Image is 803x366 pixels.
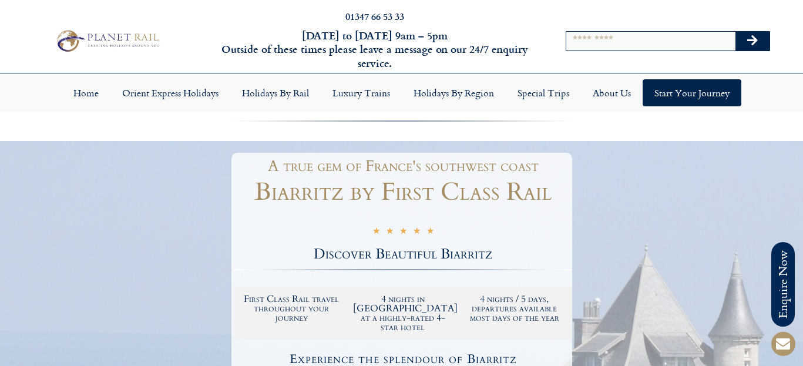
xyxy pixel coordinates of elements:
[236,353,570,365] h4: Experience the splendour of Biarritz
[386,226,394,239] i: ★
[240,159,566,174] h1: A true gem of France's southwest coast
[52,28,162,55] img: Planet Rail Train Holidays Logo
[242,294,342,323] h2: First Class Rail travel throughout your journey
[62,79,110,106] a: Home
[110,79,230,106] a: Orient Express Holidays
[353,294,453,332] h2: 4 nights in [GEOGRAPHIC_DATA] at a highly-rated 4-star hotel
[372,226,380,239] i: ★
[217,29,533,70] h6: [DATE] to [DATE] 9am – 5pm Outside of these times please leave a message on our 24/7 enquiry serv...
[345,9,404,23] a: 01347 66 53 33
[6,79,797,106] nav: Menu
[735,32,770,51] button: Search
[321,79,402,106] a: Luxury Trains
[230,79,321,106] a: Holidays by Rail
[399,226,407,239] i: ★
[465,294,565,323] h2: 4 nights / 5 days, departures available most days of the year
[426,226,434,239] i: ★
[643,79,741,106] a: Start your Journey
[506,79,581,106] a: Special Trips
[234,247,572,261] h2: Discover Beautiful Biarritz
[581,79,643,106] a: About Us
[372,224,434,239] div: 5/5
[402,79,506,106] a: Holidays by Region
[234,180,572,204] h1: Biarritz by First Class Rail
[413,226,421,239] i: ★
